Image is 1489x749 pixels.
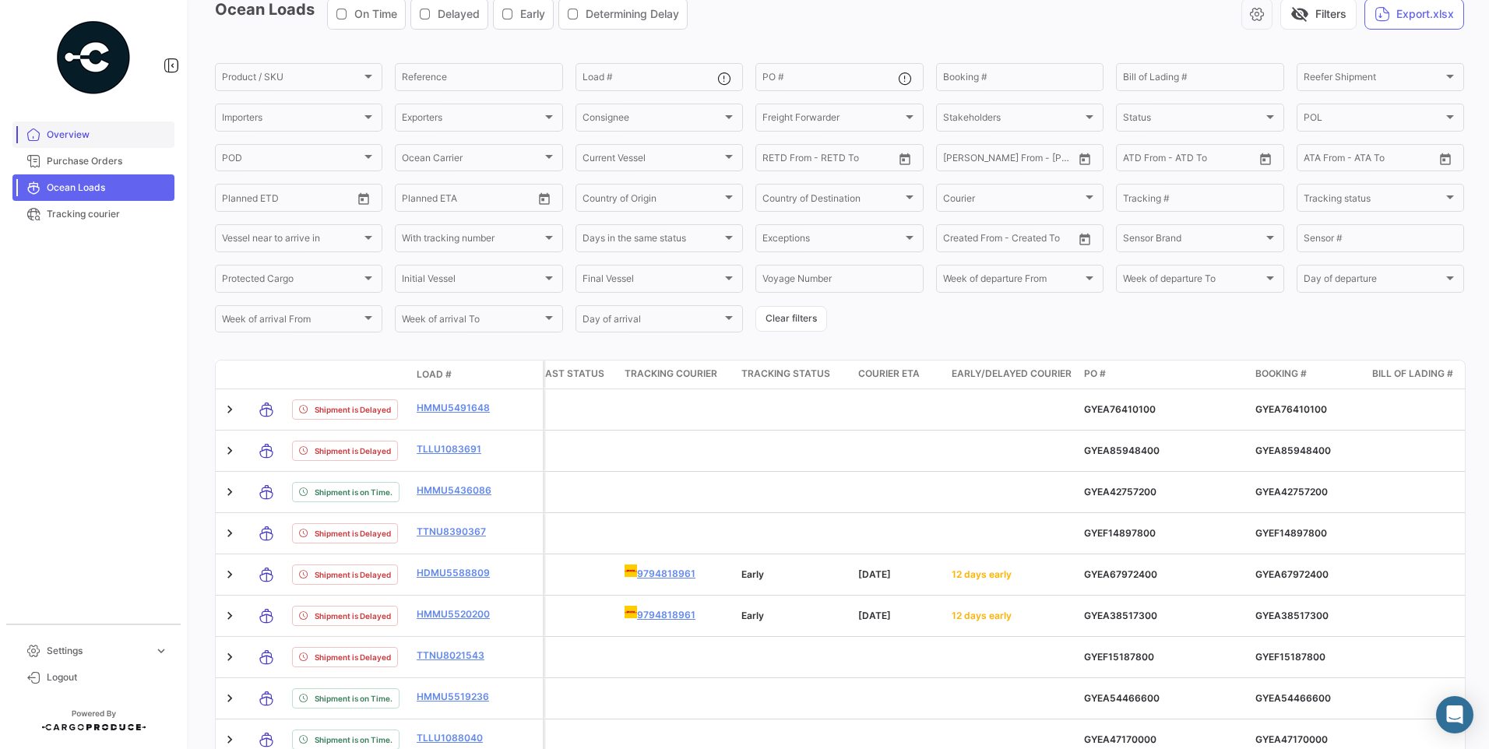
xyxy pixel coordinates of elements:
[504,368,543,381] datatable-header-cell: Policy
[417,442,498,456] a: TLLU1083691
[1177,155,1239,166] input: ATD To
[222,526,238,541] a: Expand/Collapse Row
[417,690,498,704] a: HMMU5519236
[402,155,541,166] span: Ocean Carrier
[315,733,392,746] span: Shipment is on Time.
[417,525,498,539] a: TTNU8390367
[402,195,424,206] input: From
[500,444,612,458] div: 27 days
[943,195,1082,206] span: Courier
[625,606,729,622] a: 9794818961
[1290,5,1309,23] span: visibility_off
[586,6,679,22] span: Determining Delay
[1084,733,1243,747] p: GYEA47170000
[1255,485,1360,499] p: GYEA42757200
[1084,485,1243,499] p: GYEA42757200
[315,651,391,663] span: Shipment is Delayed
[500,526,612,540] div: 10 days
[1073,147,1097,171] button: Open calendar
[943,114,1082,125] span: Stakeholders
[500,691,612,705] div: 1 days
[1084,403,1243,417] p: GYEA76410100
[1123,276,1262,287] span: Week of departure To
[500,403,612,417] div: 27 days
[943,155,965,166] input: From
[1123,235,1262,246] span: Sensor Brand
[1078,360,1249,389] datatable-header-cell: PO #
[1084,568,1243,582] p: GYEA67972400
[893,147,917,171] button: Open calendar
[1255,733,1360,747] p: GYEA47170000
[55,19,132,97] img: powered-by.png
[500,733,612,747] div: 1 days
[315,610,391,622] span: Shipment is Delayed
[222,732,238,747] a: Expand/Collapse Row
[354,6,397,22] span: On Time
[222,402,238,417] a: Expand/Collapse Row
[47,181,168,195] span: Ocean Loads
[1255,444,1360,458] p: GYEA85948400
[952,609,1072,623] p: 12 days early
[520,6,545,22] span: Early
[1304,195,1443,206] span: Tracking status
[1254,147,1277,171] button: Open calendar
[533,187,556,210] button: Open calendar
[47,670,168,684] span: Logout
[500,609,612,623] div: 14 days
[402,235,541,246] span: With tracking number
[417,401,498,415] a: HMMU5491648
[1011,235,1073,246] input: Created To
[1123,114,1262,125] span: Status
[402,114,541,125] span: Exporters
[222,155,361,166] span: POD
[154,644,168,658] span: expand_more
[222,649,238,665] a: Expand/Collapse Row
[583,114,722,125] span: Consignee
[741,568,846,582] p: Early
[1436,696,1473,733] div: Abrir Intercom Messenger
[795,155,857,166] input: To
[417,566,498,580] a: HDMU5588809
[222,691,238,706] a: Expand/Collapse Row
[625,367,717,381] span: Tracking courier
[315,486,392,498] span: Shipment is on Time.
[952,568,1072,582] p: 12 days early
[583,276,722,287] span: Final Vessel
[1073,227,1097,251] button: Open calendar
[1304,114,1443,125] span: POL
[222,195,244,206] input: From
[583,155,722,166] span: Current Vessel
[1304,276,1443,287] span: Day of departure
[222,316,361,327] span: Week of arrival From
[255,195,317,206] input: To
[500,485,612,499] div: 10 days
[945,360,1078,389] datatable-header-cell: Early/Delayed Courier
[943,276,1082,287] span: Week of departure From
[222,608,238,624] a: Expand/Collapse Row
[1434,147,1457,171] button: Open calendar
[315,692,392,705] span: Shipment is on Time.
[500,568,612,582] div: 13 days
[410,361,504,388] datatable-header-cell: Load #
[1372,367,1453,381] span: Bill of Lading #
[583,316,722,327] span: Day of arrival
[222,114,361,125] span: Importers
[222,443,238,459] a: Expand/Collapse Row
[1084,444,1243,458] p: GYEA85948400
[12,201,174,227] a: Tracking courier
[583,235,722,246] span: Days in the same status
[494,360,618,389] datatable-header-cell: Days in last status
[1123,155,1166,166] input: ATD From
[976,155,1038,166] input: To
[222,484,238,500] a: Expand/Collapse Row
[1255,650,1360,664] p: GYEF15187800
[625,606,637,618] img: DHLIcon.png
[222,235,361,246] span: Vessel near to arrive in
[222,276,361,287] span: Protected Cargo
[12,174,174,201] a: Ocean Loads
[352,187,375,210] button: Open calendar
[315,568,391,581] span: Shipment is Delayed
[1356,155,1418,166] input: ATA To
[402,276,541,287] span: Initial Vessel
[852,360,945,389] datatable-header-cell: Courier ETA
